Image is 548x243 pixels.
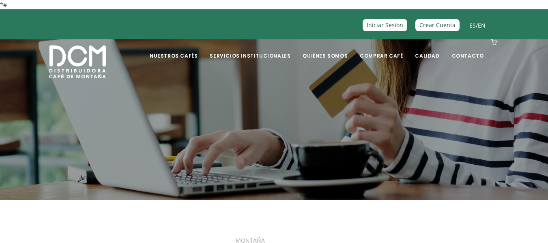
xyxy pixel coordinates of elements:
a: ES [469,22,476,29]
a: Quiénes Somos [298,40,352,59]
a: Comprar Café [355,40,408,59]
a: EN [478,22,486,29]
a: Crear Cuenta [415,19,460,31]
a: Contacto [447,40,489,59]
span: / [469,21,486,30]
a: Servicios Institucionales [205,40,295,59]
a: Calidad [410,40,444,59]
a: Nuestros Cafés [145,40,202,59]
a: Iniciar Sesión [363,19,407,31]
